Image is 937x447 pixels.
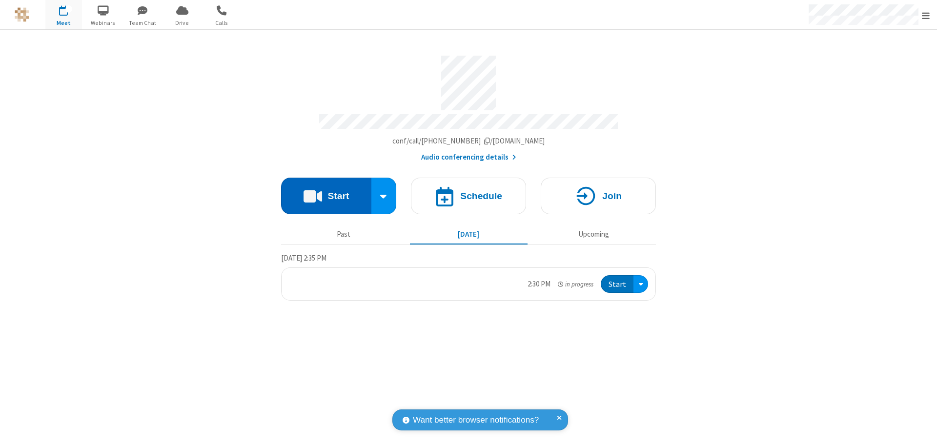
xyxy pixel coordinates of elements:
[421,152,516,163] button: Audio conferencing details
[66,5,72,13] div: 1
[281,178,371,214] button: Start
[411,178,526,214] button: Schedule
[164,19,201,27] span: Drive
[541,178,656,214] button: Join
[410,225,528,244] button: [DATE]
[535,225,652,244] button: Upcoming
[601,275,633,293] button: Start
[528,279,550,290] div: 2:30 PM
[327,191,349,201] h4: Start
[633,275,648,293] div: Open menu
[281,253,326,263] span: [DATE] 2:35 PM
[85,19,122,27] span: Webinars
[392,136,545,145] span: Copy my meeting room link
[602,191,622,201] h4: Join
[281,252,656,301] section: Today's Meetings
[285,225,403,244] button: Past
[371,178,397,214] div: Start conference options
[392,136,545,147] button: Copy my meeting room linkCopy my meeting room link
[15,7,29,22] img: QA Selenium DO NOT DELETE OR CHANGE
[124,19,161,27] span: Team Chat
[45,19,82,27] span: Meet
[460,191,502,201] h4: Schedule
[558,280,593,289] em: in progress
[913,422,930,440] iframe: Chat
[204,19,240,27] span: Calls
[413,414,539,427] span: Want better browser notifications?
[281,48,656,163] section: Account details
